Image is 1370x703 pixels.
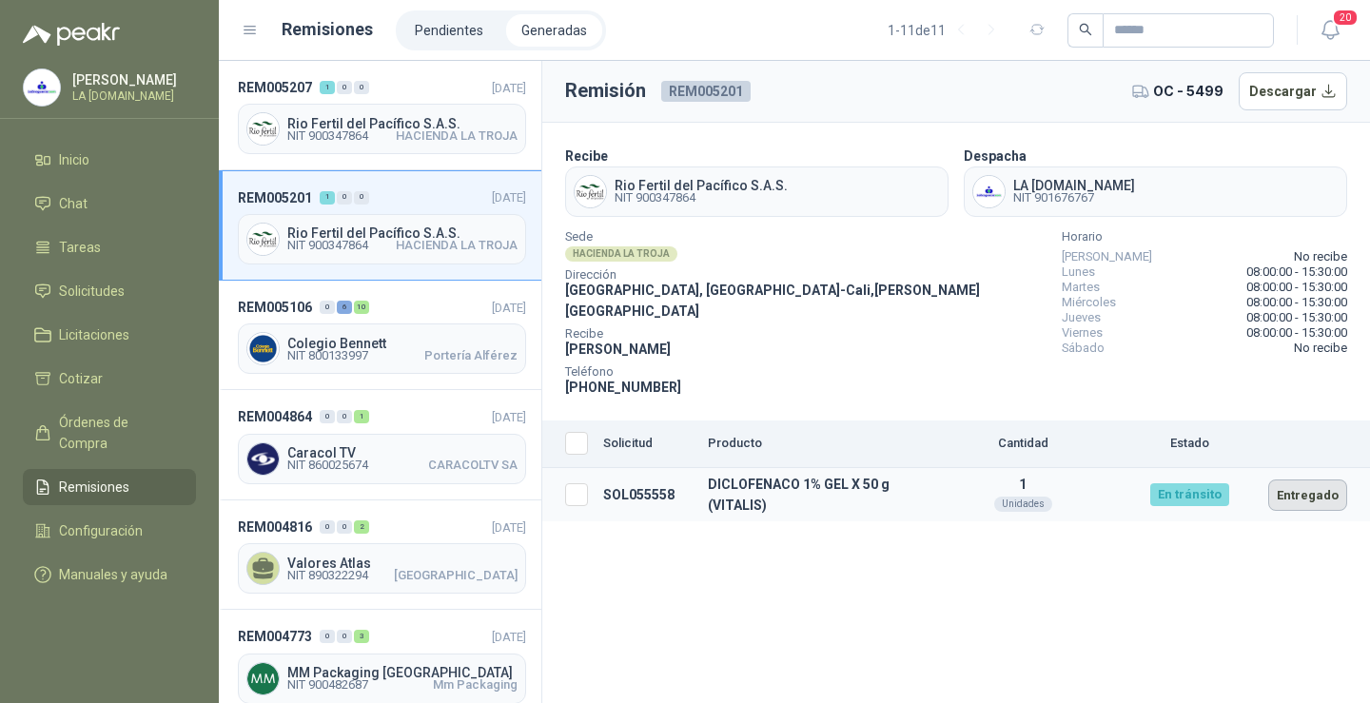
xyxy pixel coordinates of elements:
[964,148,1027,164] b: Despacha
[287,117,518,130] span: Rio Fertil del Pacífico S.A.S.
[1246,310,1347,325] span: 08:00:00 - 15:30:00
[1062,325,1103,341] span: Viernes
[23,142,196,178] a: Inicio
[433,679,518,691] span: Mm Packaging
[354,410,369,423] div: 1
[320,81,335,94] div: 1
[400,14,499,47] a: Pendientes
[1062,249,1152,264] span: [PERSON_NAME]
[1239,72,1348,110] button: Descargar
[219,500,541,610] a: REM004816002[DATE] Valores AtlasNIT 890322294[GEOGRAPHIC_DATA]
[337,410,352,423] div: 0
[23,186,196,222] a: Chat
[219,61,541,170] a: REM005207100[DATE] Company LogoRio Fertil del Pacífico S.A.S.NIT 900347864HACIENDA LA TROJA
[1332,9,1359,27] span: 20
[661,81,751,102] span: REM005201
[23,513,196,549] a: Configuración
[287,570,368,581] span: NIT 890322294
[287,557,518,570] span: Valores Atlas
[596,420,700,468] th: Solicitud
[219,170,541,280] a: REM005201100[DATE] Company LogoRio Fertil del Pacífico S.A.S.NIT 900347864HACIENDA LA TROJA
[1153,81,1223,102] span: OC - 5499
[59,368,103,389] span: Cotizar
[238,517,312,537] span: REM004816
[24,69,60,106] img: Company Logo
[23,557,196,593] a: Manuales y ayuda
[596,468,700,522] td: SOL055558
[337,191,352,205] div: 0
[337,301,352,314] div: 6
[238,77,312,98] span: REM005207
[1246,264,1347,280] span: 08:00:00 - 15:30:00
[59,237,101,258] span: Tareas
[565,367,1047,377] span: Teléfono
[565,232,1047,242] span: Sede
[23,361,196,397] a: Cotizar
[320,520,335,534] div: 0
[1062,264,1095,280] span: Lunes
[354,81,369,94] div: 0
[247,663,279,694] img: Company Logo
[506,14,602,47] a: Generadas
[354,191,369,205] div: 0
[492,190,526,205] span: [DATE]
[575,176,606,207] img: Company Logo
[424,350,518,361] span: Portería Alférez
[23,317,196,353] a: Licitaciones
[354,301,369,314] div: 10
[615,192,788,204] span: NIT 900347864
[72,73,191,87] p: [PERSON_NAME]
[1062,295,1116,310] span: Miércoles
[23,229,196,265] a: Tareas
[238,297,312,318] span: REM005106
[287,459,368,471] span: NIT 860025674
[337,520,352,534] div: 0
[59,520,143,541] span: Configuración
[247,443,279,475] img: Company Logo
[320,410,335,423] div: 0
[542,420,596,468] th: Seleccionar/deseleccionar
[238,406,312,427] span: REM004864
[287,666,518,679] span: MM Packaging [GEOGRAPHIC_DATA]
[247,333,279,364] img: Company Logo
[287,446,518,459] span: Caracol TV
[59,149,89,170] span: Inicio
[565,283,980,319] span: [GEOGRAPHIC_DATA], [GEOGRAPHIC_DATA] - Cali , [PERSON_NAME][GEOGRAPHIC_DATA]
[1062,232,1347,242] span: Horario
[23,273,196,309] a: Solicitudes
[1013,192,1135,204] span: NIT 901676767
[59,324,129,345] span: Licitaciones
[700,468,928,522] td: DICLOFENACO 1% GEL X 50 g (VITALIS)
[59,281,125,302] span: Solicitudes
[1118,420,1261,468] th: Estado
[1079,23,1092,36] span: search
[238,626,312,647] span: REM004773
[428,459,518,471] span: CARACOLTV SA
[492,301,526,315] span: [DATE]
[492,630,526,644] span: [DATE]
[1118,468,1261,522] td: En tránsito
[1313,13,1347,48] button: 20
[247,113,279,145] img: Company Logo
[492,520,526,535] span: [DATE]
[23,23,120,46] img: Logo peakr
[320,630,335,643] div: 0
[396,240,518,251] span: HACIENDA LA TROJA
[1246,280,1347,295] span: 08:00:00 - 15:30:00
[282,16,373,43] h1: Remisiones
[59,412,178,454] span: Órdenes de Compra
[354,520,369,534] div: 2
[287,226,518,240] span: Rio Fertil del Pacífico S.A.S.
[973,176,1005,207] img: Company Logo
[565,76,646,106] h3: Remisión
[337,630,352,643] div: 0
[1062,280,1100,295] span: Martes
[565,342,671,357] span: [PERSON_NAME]
[928,420,1118,468] th: Cantidad
[219,390,541,499] a: REM004864001[DATE] Company LogoCaracol TVNIT 860025674CARACOLTV SA
[1246,325,1347,341] span: 08:00:00 - 15:30:00
[287,350,368,361] span: NIT 800133997
[72,90,191,102] p: LA [DOMAIN_NAME]
[59,193,88,214] span: Chat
